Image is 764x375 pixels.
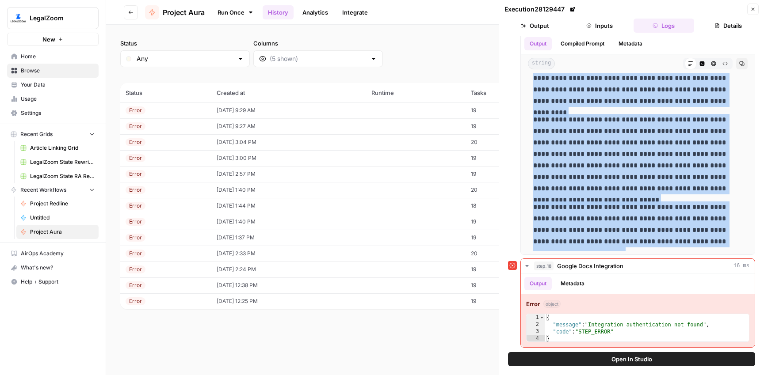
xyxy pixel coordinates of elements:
[7,106,99,120] a: Settings
[7,64,99,78] a: Browse
[508,352,755,366] button: Open In Studio
[8,261,98,274] div: What's new?
[16,211,99,225] a: Untitled
[524,277,552,290] button: Output
[42,35,55,44] span: New
[120,83,211,102] th: Status
[466,261,544,277] td: 19
[7,183,99,197] button: Recent Workflows
[527,314,545,321] div: 1
[521,273,755,347] div: 16 ms
[126,265,145,273] div: Error
[126,281,145,289] div: Error
[337,5,373,19] a: Integrate
[539,314,544,321] span: Toggle code folding, rows 1 through 4
[21,278,95,286] span: Help + Support
[7,92,99,106] a: Usage
[21,53,95,61] span: Home
[366,83,465,102] th: Runtime
[21,250,95,258] span: AirOps Academy
[7,7,99,29] button: Workspace: LegalZoom
[211,198,366,214] td: [DATE] 1:44 PM
[211,102,366,118] td: [DATE] 9:29 AM
[7,275,99,289] button: Help + Support
[120,39,250,48] label: Status
[211,246,366,261] td: [DATE] 2:33 PM
[270,54,367,63] input: (5 shown)
[211,83,366,102] th: Created at
[466,118,544,134] td: 19
[466,102,544,118] td: 19
[543,300,561,308] span: object
[521,259,755,273] button: 16 ms
[126,170,145,178] div: Error
[10,10,26,26] img: LegalZoom Logo
[21,81,95,89] span: Your Data
[527,321,545,328] div: 2
[30,144,95,152] span: Article Linking Grid
[504,5,577,14] div: Execution 28129447
[466,277,544,293] td: 19
[7,49,99,64] a: Home
[466,182,544,198] td: 20
[30,158,95,166] span: LegalZoom State Rewrites INC
[569,19,630,33] button: Inputs
[211,134,366,150] td: [DATE] 3:04 PM
[16,169,99,183] a: LegalZoom State RA Rewrites
[253,39,383,48] label: Columns
[211,150,366,166] td: [DATE] 3:00 PM
[30,228,95,236] span: Project Aura
[611,355,652,364] span: Open In Studio
[7,246,99,261] a: AirOps Academy
[466,293,544,309] td: 19
[527,328,545,335] div: 3
[557,261,623,270] span: Google Docs Integration
[466,246,544,261] td: 20
[211,118,366,134] td: [DATE] 9:27 AM
[7,128,99,141] button: Recent Grids
[613,37,648,50] button: Metadata
[555,37,610,50] button: Compiled Prompt
[212,5,259,20] a: Run Once
[126,138,145,146] div: Error
[211,214,366,230] td: [DATE] 1:40 PM
[7,33,99,46] button: New
[528,58,555,69] span: string
[698,19,759,33] button: Details
[21,109,95,117] span: Settings
[30,214,95,222] span: Untitled
[30,14,83,23] span: LegalZoom
[126,202,145,210] div: Error
[126,234,145,242] div: Error
[7,78,99,92] a: Your Data
[211,293,366,309] td: [DATE] 12:25 PM
[466,150,544,166] td: 19
[466,230,544,246] td: 19
[126,186,145,194] div: Error
[504,19,565,33] button: Output
[126,218,145,226] div: Error
[297,5,333,19] a: Analytics
[21,67,95,75] span: Browse
[466,83,544,102] th: Tasks
[126,250,145,258] div: Error
[163,7,205,18] span: Project Aura
[16,155,99,169] a: LegalZoom State Rewrites INC
[555,277,590,290] button: Metadata
[126,106,145,114] div: Error
[263,5,294,19] a: History
[126,297,145,305] div: Error
[466,134,544,150] td: 20
[120,67,750,83] span: (13 records)
[211,182,366,198] td: [DATE] 1:40 PM
[145,5,205,19] a: Project Aura
[16,197,99,211] a: Project Redline
[211,261,366,277] td: [DATE] 2:24 PM
[211,166,366,182] td: [DATE] 2:57 PM
[527,335,545,342] div: 4
[534,261,554,270] span: step_18
[466,198,544,214] td: 18
[21,95,95,103] span: Usage
[126,122,145,130] div: Error
[126,154,145,162] div: Error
